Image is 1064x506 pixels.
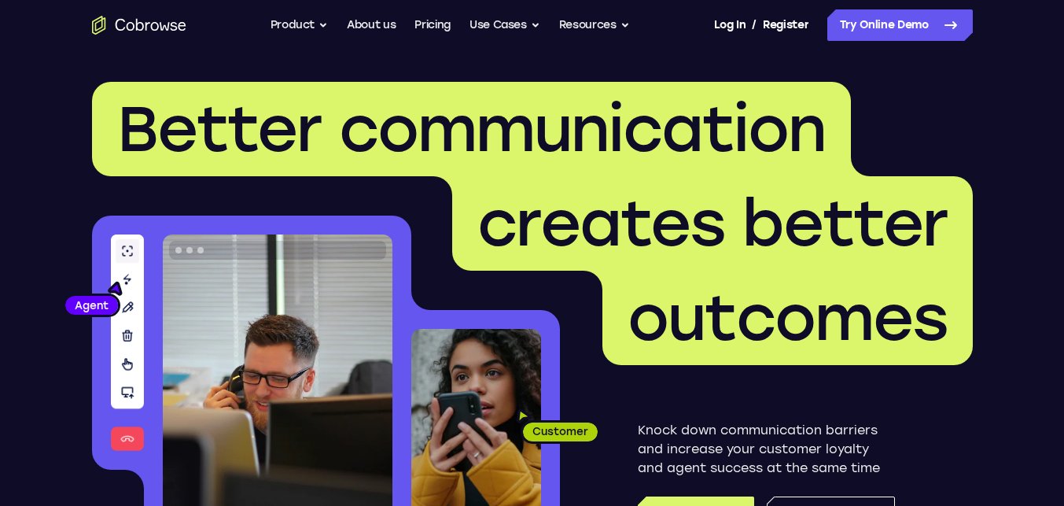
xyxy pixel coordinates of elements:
a: Try Online Demo [827,9,973,41]
a: Pricing [414,9,451,41]
button: Use Cases [469,9,540,41]
a: Go to the home page [92,16,186,35]
p: Knock down communication barriers and increase your customer loyalty and agent success at the sam... [638,421,895,478]
button: Resources [559,9,630,41]
span: outcomes [628,280,948,356]
span: Better communication [117,91,826,167]
button: Product [271,9,329,41]
a: Log In [714,9,746,41]
span: / [752,16,757,35]
a: Register [763,9,808,41]
a: About us [347,9,396,41]
span: creates better [477,186,948,261]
